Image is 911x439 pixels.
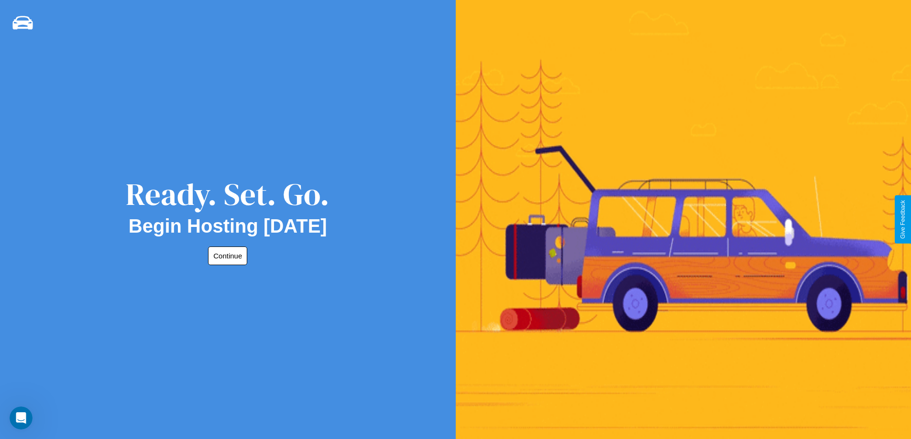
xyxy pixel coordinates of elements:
button: Continue [208,246,247,265]
h2: Begin Hosting [DATE] [129,215,327,237]
div: Give Feedback [900,200,906,239]
iframe: Intercom live chat [10,407,33,429]
div: Ready. Set. Go. [126,173,329,215]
